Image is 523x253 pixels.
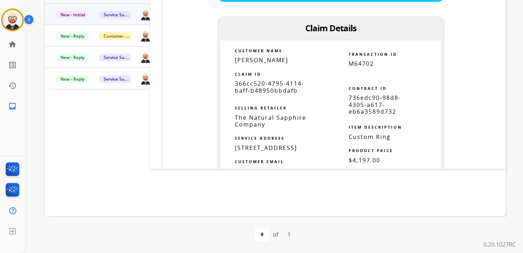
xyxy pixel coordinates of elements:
strong: CUSTOMER NAME [235,48,282,53]
span: New - Reply [56,54,89,61]
strong: ITEM DESCRIPTION [349,124,402,130]
mat-icon: history [8,81,17,90]
img: avatar [2,10,22,30]
span: New - Initial [56,11,89,18]
strong: PRODUCT PRICE [349,148,393,153]
span: Claim Details [305,22,356,34]
div: of [273,230,278,239]
span: Custom Ring [349,133,391,141]
span: [STREET_ADDRESS] [235,144,297,152]
span: $4,197.00 [349,156,380,164]
span: 736edc90-98d8-4305-a617-eb6a3589d732 [349,94,401,115]
strong: SELLING RETAILER [235,105,287,111]
img: agent-avatar [140,8,151,20]
mat-icon: list_alt [8,61,17,69]
img: agent-avatar [140,72,151,84]
span: Service Support [99,75,140,83]
strong: TRANSACTION ID [349,52,397,57]
span: New - Reply [56,32,89,40]
strong: CUSTOMER EMAIL [235,159,284,164]
div: 1 [282,227,296,242]
span: The Natural Sapphire Company [235,114,306,128]
strong: SERVICE ADDRESS [235,135,285,141]
p: 0.20.1027RC [484,240,516,249]
span: New - Reply [56,75,89,83]
img: agent-avatar [140,29,151,42]
span: 366cc520-4795-4114-baff-b48950bbdafb [235,80,304,94]
mat-icon: home [8,40,17,49]
span: [PERSON_NAME] [235,56,288,64]
span: Service Support [99,54,140,61]
img: agent-avatar [140,51,151,63]
strong: CLAIM ID [235,71,261,77]
span: M64702 [349,60,374,68]
a: [EMAIL_ADDRESS][DOMAIN_NAME] [235,167,293,182]
strong: CONTRACT ID [349,86,387,91]
mat-icon: inbox [8,102,17,111]
span: Customer Support [99,32,146,40]
span: Service Support [99,11,140,18]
